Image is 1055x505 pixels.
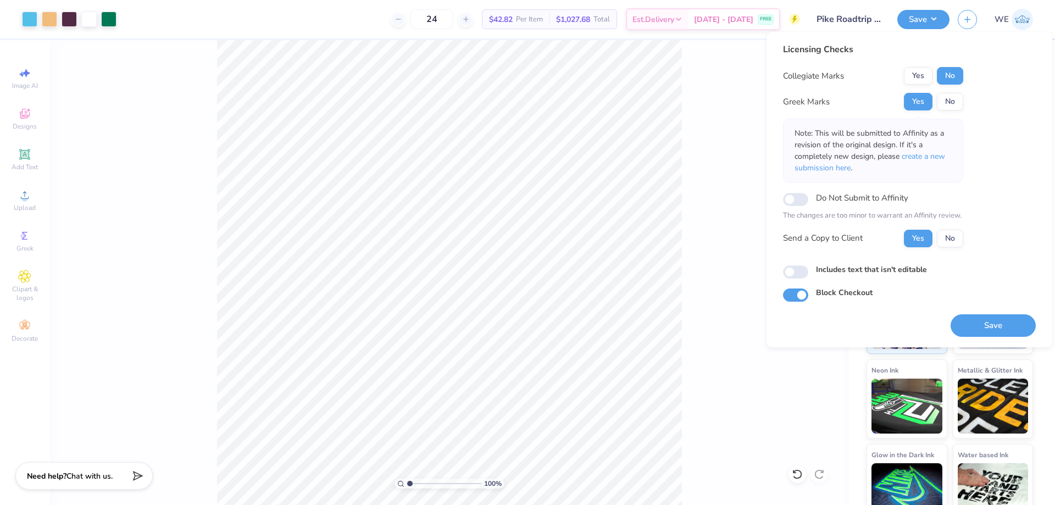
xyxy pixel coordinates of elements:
[904,230,932,247] button: Yes
[937,230,963,247] button: No
[783,70,844,82] div: Collegiate Marks
[783,96,830,108] div: Greek Marks
[951,314,1036,337] button: Save
[1012,9,1033,30] img: Werrine Empeynado
[556,14,590,25] span: $1,027.68
[27,471,66,481] strong: Need help?
[593,14,610,25] span: Total
[484,479,502,489] span: 100 %
[489,14,513,25] span: $42.82
[958,449,1008,460] span: Water based Ink
[5,285,44,302] span: Clipart & logos
[632,14,674,25] span: Est. Delivery
[66,471,113,481] span: Chat with us.
[904,93,932,110] button: Yes
[410,9,453,29] input: – –
[783,232,863,245] div: Send a Copy to Client
[760,15,771,23] span: FREE
[816,287,873,298] label: Block Checkout
[904,67,932,85] button: Yes
[871,379,942,434] img: Neon Ink
[897,10,949,29] button: Save
[13,122,37,131] span: Designs
[937,67,963,85] button: No
[958,379,1029,434] img: Metallic & Glitter Ink
[995,9,1033,30] a: WE
[937,93,963,110] button: No
[871,449,934,460] span: Glow in the Dark Ink
[995,13,1009,26] span: WE
[808,8,889,30] input: Untitled Design
[16,244,34,253] span: Greek
[795,127,952,174] p: Note: This will be submitted to Affinity as a revision of the original design. If it's a complete...
[816,264,927,275] label: Includes text that isn't editable
[783,43,963,56] div: Licensing Checks
[12,163,38,171] span: Add Text
[694,14,753,25] span: [DATE] - [DATE]
[12,334,38,343] span: Decorate
[516,14,543,25] span: Per Item
[783,210,963,221] p: The changes are too minor to warrant an Affinity review.
[958,364,1023,376] span: Metallic & Glitter Ink
[816,191,908,205] label: Do Not Submit to Affinity
[871,364,898,376] span: Neon Ink
[12,81,38,90] span: Image AI
[14,203,36,212] span: Upload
